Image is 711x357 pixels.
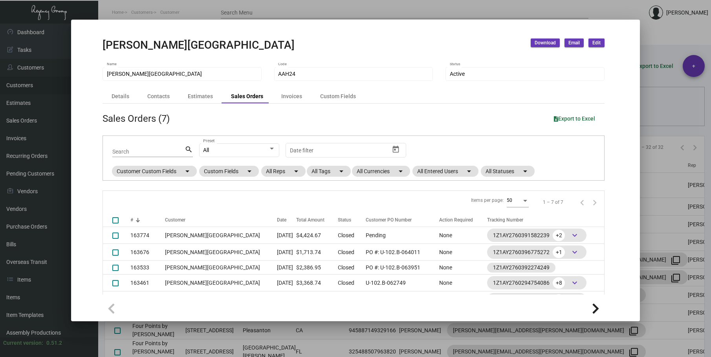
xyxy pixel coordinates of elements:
[165,216,185,223] div: Customer
[338,291,362,308] td: Closed
[548,112,601,126] button: Export to Excel
[338,216,351,223] div: Status
[553,230,565,241] span: +2
[337,167,346,176] mat-icon: arrow_drop_down
[321,147,369,154] input: End date
[296,227,338,244] td: $4,424.67
[130,275,165,291] td: 163461
[338,275,362,291] td: Closed
[147,92,170,101] div: Contacts
[338,261,362,275] td: Closed
[362,275,439,291] td: U-102.B-062749
[165,244,277,261] td: [PERSON_NAME][GEOGRAPHIC_DATA]
[296,261,338,275] td: $2,386.95
[296,216,338,223] div: Total Amount
[554,115,595,122] span: Export to Excel
[588,38,605,47] button: Edit
[439,275,487,291] td: None
[553,294,565,306] span: +3
[439,244,487,261] td: None
[362,227,439,244] td: Pending
[277,291,296,308] td: [DATE]
[439,291,487,308] td: None
[362,261,439,275] td: PO #: U-102.B-063951
[570,231,579,240] span: keyboard_arrow_down
[296,244,338,261] td: $1,713.74
[439,261,487,275] td: None
[352,166,410,177] mat-chip: All Currencies
[564,38,584,47] button: Email
[130,216,133,223] div: #
[576,196,588,209] button: Previous page
[338,227,362,244] td: Closed
[112,166,197,177] mat-chip: Customer Custom Fields
[588,196,601,209] button: Next page
[165,216,277,223] div: Customer
[245,167,254,176] mat-icon: arrow_drop_down
[493,229,581,241] div: 1Z1AY2760391582239
[103,112,170,126] div: Sales Orders (7)
[296,216,324,223] div: Total Amount
[165,261,277,275] td: [PERSON_NAME][GEOGRAPHIC_DATA]
[203,147,209,153] span: All
[277,244,296,261] td: [DATE]
[439,216,473,223] div: Action Required
[112,92,129,101] div: Details
[535,40,556,46] span: Download
[46,339,62,347] div: 0.51.2
[296,291,338,308] td: $4,835.03
[464,167,474,176] mat-icon: arrow_drop_down
[493,264,550,272] div: 1Z1AY2760392274249
[362,291,439,308] td: U-102B-062189
[450,71,465,77] span: Active
[568,40,580,46] span: Email
[130,216,165,223] div: #
[165,291,277,308] td: [PERSON_NAME][GEOGRAPHIC_DATA]
[396,167,405,176] mat-icon: arrow_drop_down
[281,92,302,101] div: Invoices
[277,216,286,223] div: Date
[487,216,523,223] div: Tracking Number
[199,166,259,177] mat-chip: Custom Fields
[487,216,604,223] div: Tracking Number
[188,92,213,101] div: Estimates
[553,277,565,289] span: +8
[183,167,192,176] mat-icon: arrow_drop_down
[471,197,504,204] div: Items per page:
[291,167,301,176] mat-icon: arrow_drop_down
[130,261,165,275] td: 163533
[481,166,535,177] mat-chip: All Statuses
[165,275,277,291] td: [PERSON_NAME][GEOGRAPHIC_DATA]
[261,166,306,177] mat-chip: All Reps
[231,92,263,101] div: Sales Orders
[3,339,43,347] div: Current version:
[103,38,295,52] h2: [PERSON_NAME][GEOGRAPHIC_DATA]
[531,38,560,47] button: Download
[307,166,351,177] mat-chip: All Tags
[277,216,296,223] div: Date
[570,247,579,257] span: keyboard_arrow_down
[277,227,296,244] td: [DATE]
[296,275,338,291] td: $3,368.74
[390,143,402,156] button: Open calendar
[543,199,563,206] div: 1 – 7 of 7
[412,166,478,177] mat-chip: All Entered Users
[130,244,165,261] td: 163676
[320,92,356,101] div: Custom Fields
[277,261,296,275] td: [DATE]
[362,244,439,261] td: PO #: U-102.B-064011
[290,147,314,154] input: Start date
[553,247,565,258] span: +1
[493,294,581,306] div: 1Z53E5060199920027
[493,277,581,289] div: 1Z1AY2760294754086
[439,216,487,223] div: Action Required
[592,40,601,46] span: Edit
[338,244,362,261] td: Closed
[366,216,412,223] div: Customer PO Number
[338,216,362,223] div: Status
[366,216,439,223] div: Customer PO Number
[130,227,165,244] td: 163774
[493,246,581,258] div: 1Z1AY2760396775272
[165,227,277,244] td: [PERSON_NAME][GEOGRAPHIC_DATA]
[277,275,296,291] td: [DATE]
